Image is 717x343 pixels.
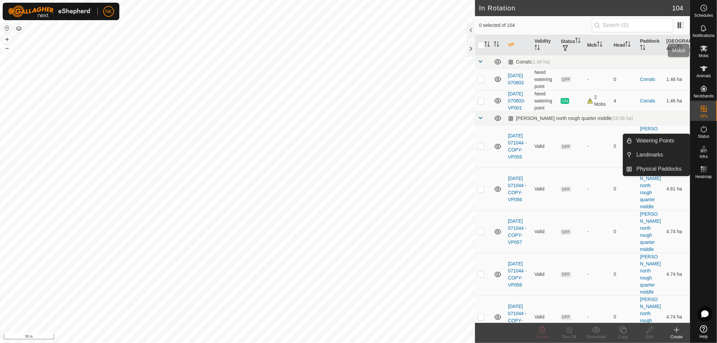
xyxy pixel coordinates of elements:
a: [DATE] 071044 - COPY-VP057 [508,218,526,245]
a: [PERSON_NAME] north rough quarter middle [640,297,661,337]
td: Valid [532,210,558,253]
p-sorticon: Activate to sort [484,42,490,48]
div: Create [663,334,690,340]
td: 4.44 ha [664,125,690,168]
a: [PERSON_NAME] north rough quarter middle [640,254,661,295]
td: 4 [611,90,637,112]
span: Schedules [694,13,713,17]
a: Physical Paddocks [633,162,690,176]
span: OFF [561,186,571,192]
a: Corrals [640,98,655,103]
a: Watering Points [633,134,690,147]
p-sorticon: Activate to sort [494,42,499,48]
button: + [3,35,11,43]
div: - [587,76,608,83]
p-sorticon: Activate to sort [597,42,602,48]
td: 4.74 ha [664,253,690,296]
a: Help [690,323,717,341]
div: [PERSON_NAME] north rough quarter middle [508,116,633,121]
span: ON [561,98,569,104]
div: - [587,143,608,150]
span: (16.56 ha) [611,116,633,121]
th: Status [558,35,585,55]
a: [PERSON_NAME] north rough quarter middle [640,169,661,209]
span: 0 selected of 104 [479,22,592,29]
div: Turn Off [556,334,583,340]
td: 0 [611,69,637,90]
a: Corrals [640,77,655,82]
a: Privacy Policy [211,334,236,340]
th: [GEOGRAPHIC_DATA] Area [664,35,690,55]
span: Delete [536,335,548,339]
span: Physical Paddocks [637,165,682,173]
li: Watering Points [623,134,690,147]
p-sorticon: Activate to sort [575,39,581,44]
span: OFF [561,272,571,277]
span: Infra [700,155,708,159]
div: - [587,313,608,320]
span: (1.48 ha) [531,59,550,65]
div: Show/Hide [583,334,609,340]
td: Valid [532,296,558,338]
td: Need watering point [532,69,558,90]
div: - [587,271,608,278]
p-sorticon: Activate to sort [534,46,540,51]
th: Paddock [637,35,664,55]
span: Heatmap [695,175,712,179]
span: Landmarks [637,151,663,159]
td: 4.74 ha [664,296,690,338]
p-sorticon: Activate to sort [640,46,645,51]
a: [PERSON_NAME] north rough quarter middle [640,126,661,167]
td: Valid [532,253,558,296]
a: Landmarks [633,148,690,162]
td: 0 [611,125,637,168]
span: Mobs [699,54,709,58]
div: Copy [609,334,636,340]
td: 0 [611,296,637,338]
span: OFF [561,77,571,82]
td: 4.74 ha [664,210,690,253]
img: Gallagher Logo [8,5,92,17]
span: OFF [561,229,571,235]
p-sorticon: Activate to sort [625,42,631,48]
li: Physical Paddocks [623,162,690,176]
span: 104 [672,3,683,13]
td: 0 [611,253,637,296]
a: [DATE] 070803-VP001 [508,91,525,111]
h2: In Rotation [479,4,672,12]
li: Landmarks [623,148,690,162]
span: VPs [700,114,707,118]
a: [DATE] 070803 [508,73,524,85]
td: 1.46 ha [664,69,690,90]
button: Map Layers [15,25,23,33]
td: Valid [532,168,558,210]
td: 4.61 ha [664,168,690,210]
span: Notifications [693,34,715,38]
th: Mob [585,35,611,55]
th: VP [505,35,532,55]
div: 2 Mobs [587,94,608,108]
th: Validity [532,35,558,55]
span: OFF [561,144,571,149]
td: 1.46 ha [664,90,690,112]
th: Head [611,35,637,55]
a: [DATE] 071044 - COPY-VP059 [508,304,526,330]
span: NK [105,8,112,15]
button: Reset Map [3,24,11,32]
td: Valid [532,125,558,168]
td: 0 [611,210,637,253]
td: 0 [611,168,637,210]
span: Neckbands [693,94,714,98]
td: Need watering point [532,90,558,112]
span: OFF [561,314,571,320]
div: - [587,228,608,235]
input: Search (S) [592,18,673,32]
div: Corrals [508,59,550,65]
span: Animals [696,74,711,78]
span: Help [700,335,708,339]
p-sorticon: Activate to sort [677,46,682,51]
div: Edit [636,334,663,340]
div: - [587,185,608,192]
a: [PERSON_NAME] north rough quarter middle [640,211,661,252]
span: Watering Points [637,137,674,145]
